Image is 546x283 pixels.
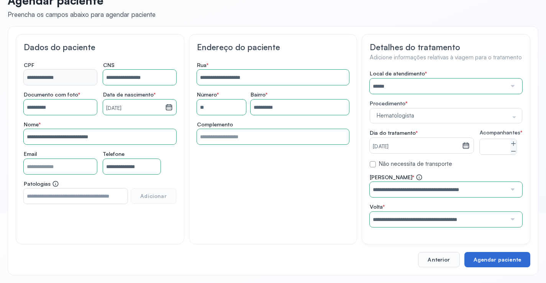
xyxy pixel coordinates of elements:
span: [PERSON_NAME] [370,174,423,181]
span: Acompanhantes [480,129,522,136]
span: Volta [370,203,385,210]
label: Não necessita de transporte [379,160,452,168]
span: Dia do tratamento [370,129,418,136]
small: [DATE] [106,105,162,112]
span: Telefone [103,150,125,157]
button: Anterior [418,252,459,267]
span: CNS [103,62,115,69]
span: Documento com foto [24,91,80,98]
span: Data de nascimento [103,91,156,98]
span: Local de atendimento [370,70,427,77]
span: Patologias [24,180,59,187]
h3: Dados do paciente [24,42,176,52]
span: Procedimento [370,100,405,106]
small: [DATE] [373,143,459,150]
span: Bairro [251,91,267,98]
span: CPF [24,62,34,69]
span: Rua [197,62,208,69]
span: Nome [24,121,41,128]
button: Agendar paciente [464,252,530,267]
span: Hematologista [375,112,510,119]
span: Complemento [197,121,233,128]
button: Adicionar [131,188,176,204]
h3: Endereço do paciente [197,42,349,52]
h3: Detalhes do tratamento [370,42,522,52]
h4: Adicione informações relativas à viagem para o tratamento [370,54,522,61]
span: Número [197,91,219,98]
div: Preencha os campos abaixo para agendar paciente [8,10,156,18]
span: Email [24,150,37,157]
